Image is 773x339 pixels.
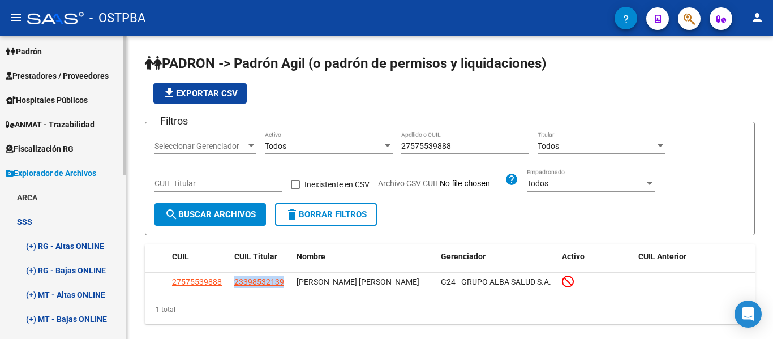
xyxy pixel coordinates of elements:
[436,244,558,269] datatable-header-cell: Gerenciador
[378,179,440,188] span: Archivo CSV CUIL
[735,301,762,328] div: Open Intercom Messenger
[505,173,518,186] mat-icon: help
[154,141,246,151] span: Seleccionar Gerenciador
[162,88,238,98] span: Exportar CSV
[634,244,755,269] datatable-header-cell: CUIL Anterior
[638,252,686,261] span: CUIL Anterior
[297,252,325,261] span: Nombre
[165,209,256,220] span: Buscar Archivos
[265,141,286,151] span: Todos
[154,203,266,226] button: Buscar Archivos
[165,208,178,221] mat-icon: search
[275,203,377,226] button: Borrar Filtros
[230,244,292,269] datatable-header-cell: CUIL Titular
[172,252,189,261] span: CUIL
[440,179,505,189] input: Archivo CSV CUIL
[441,252,486,261] span: Gerenciador
[527,179,548,188] span: Todos
[6,94,88,106] span: Hospitales Públicos
[297,277,419,286] span: [PERSON_NAME] [PERSON_NAME]
[153,83,247,104] button: Exportar CSV
[292,244,436,269] datatable-header-cell: Nombre
[162,86,176,100] mat-icon: file_download
[145,295,755,324] div: 1 total
[6,118,95,131] span: ANMAT - Trazabilidad
[538,141,559,151] span: Todos
[9,11,23,24] mat-icon: menu
[6,167,96,179] span: Explorador de Archivos
[285,209,367,220] span: Borrar Filtros
[6,70,109,82] span: Prestadores / Proveedores
[6,45,42,58] span: Padrón
[6,143,74,155] span: Fiscalización RG
[172,277,222,286] span: 27575539888
[145,55,546,71] span: PADRON -> Padrón Agil (o padrón de permisos y liquidaciones)
[750,11,764,24] mat-icon: person
[285,208,299,221] mat-icon: delete
[168,244,230,269] datatable-header-cell: CUIL
[234,277,284,286] span: 23398532139
[89,6,145,31] span: - OSTPBA
[557,244,634,269] datatable-header-cell: Activo
[562,252,585,261] span: Activo
[154,113,194,129] h3: Filtros
[304,178,370,191] span: Inexistente en CSV
[234,252,277,261] span: CUIL Titular
[441,277,551,286] span: G24 - GRUPO ALBA SALUD S.A.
